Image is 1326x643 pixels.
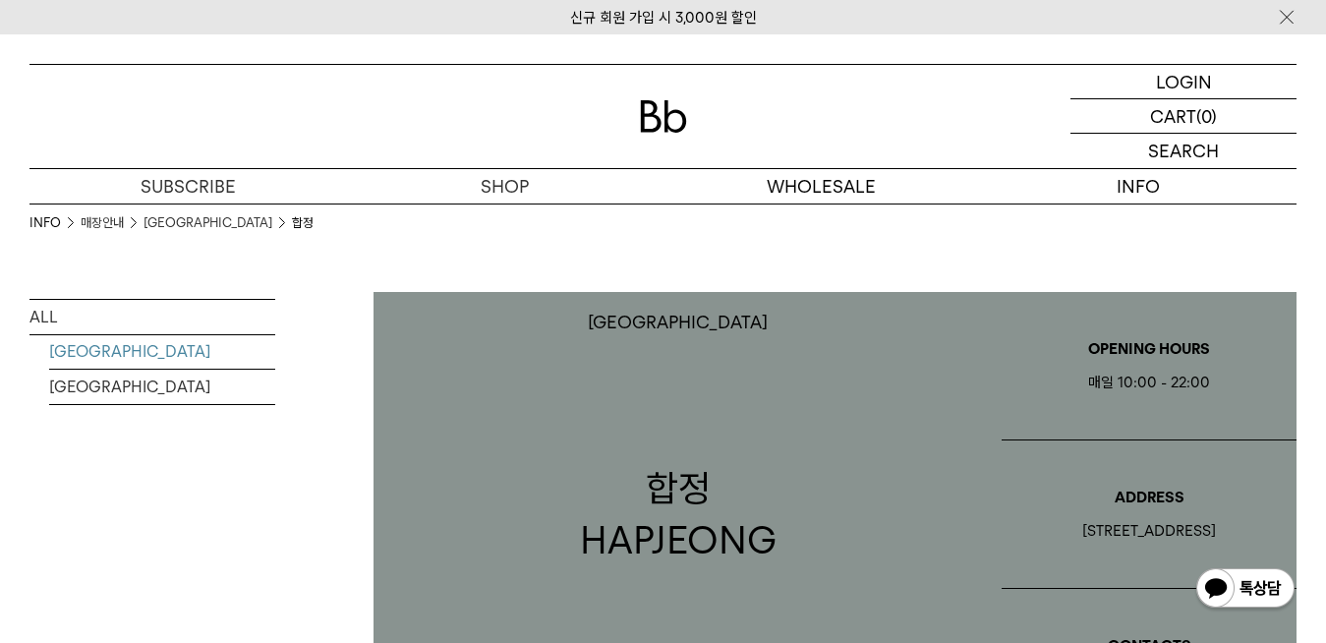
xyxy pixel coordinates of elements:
[1070,99,1297,134] a: CART (0)
[663,169,980,204] p: WHOLESALE
[588,312,768,332] p: [GEOGRAPHIC_DATA]
[1156,65,1212,98] p: LOGIN
[640,100,687,133] img: 로고
[1002,486,1297,509] p: ADDRESS
[1070,65,1297,99] a: LOGIN
[1194,566,1297,614] img: 카카오톡 채널 1:1 채팅 버튼
[980,169,1297,204] p: INFO
[1002,337,1297,361] p: OPENING HOURS
[144,213,272,233] a: [GEOGRAPHIC_DATA]
[29,213,81,233] li: INFO
[346,169,663,204] a: SHOP
[580,514,777,566] p: HAPJEONG
[29,169,346,204] a: SUBSCRIBE
[1148,134,1219,168] p: SEARCH
[81,213,124,233] a: 매장안내
[1150,99,1196,133] p: CART
[292,213,314,233] li: 합정
[580,462,777,514] p: 합정
[29,300,275,334] a: ALL
[1002,371,1297,394] div: 매일 10:00 - 22:00
[1002,519,1297,543] div: [STREET_ADDRESS]
[570,9,757,27] a: 신규 회원 가입 시 3,000원 할인
[1196,99,1217,133] p: (0)
[49,334,275,369] a: [GEOGRAPHIC_DATA]
[49,370,275,404] a: [GEOGRAPHIC_DATA]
